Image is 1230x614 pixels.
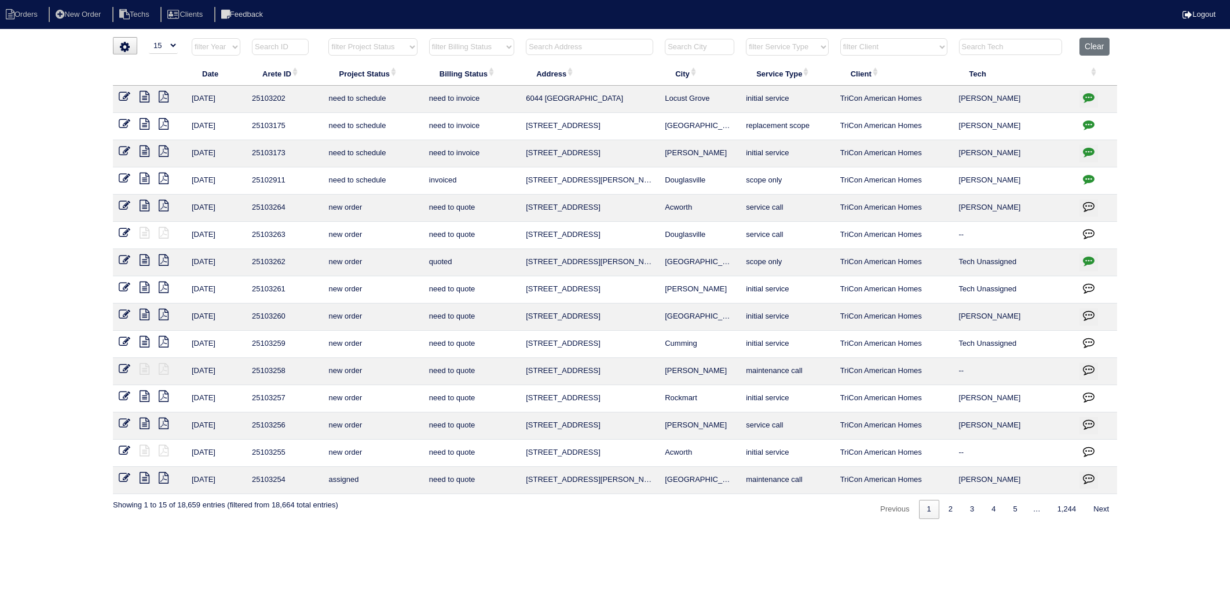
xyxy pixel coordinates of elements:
td: maintenance call [740,358,834,385]
td: TriCon American Homes [834,113,953,140]
td: [STREET_ADDRESS] [520,304,659,331]
td: need to schedule [323,140,423,167]
td: [STREET_ADDRESS] [520,331,659,358]
td: initial service [740,140,834,167]
td: [PERSON_NAME] [953,304,1074,331]
td: new order [323,412,423,440]
td: [STREET_ADDRESS] [520,113,659,140]
td: [DATE] [186,140,246,167]
td: replacement scope [740,113,834,140]
td: 25103263 [246,222,323,249]
td: 25103260 [246,304,323,331]
td: [PERSON_NAME] [953,140,1074,167]
a: Previous [872,500,918,519]
td: TriCon American Homes [834,276,953,304]
td: [DATE] [186,195,246,222]
td: TriCon American Homes [834,140,953,167]
td: [DATE] [186,412,246,440]
td: 25103256 [246,412,323,440]
td: Acworth [659,440,740,467]
li: New Order [49,7,110,23]
td: need to quote [423,385,520,412]
td: initial service [740,86,834,113]
td: scope only [740,249,834,276]
a: 1,244 [1049,500,1085,519]
td: -- [953,440,1074,467]
td: quoted [423,249,520,276]
td: -- [953,358,1074,385]
td: new order [323,331,423,358]
td: [STREET_ADDRESS][PERSON_NAME] [520,467,659,494]
td: need to schedule [323,86,423,113]
td: [DATE] [186,276,246,304]
td: [DATE] [186,385,246,412]
td: 25103257 [246,385,323,412]
input: Search Tech [959,39,1062,55]
td: need to quote [423,440,520,467]
td: [STREET_ADDRESS] [520,195,659,222]
td: 25102911 [246,167,323,195]
td: scope only [740,167,834,195]
td: need to schedule [323,167,423,195]
td: TriCon American Homes [834,467,953,494]
a: 2 [940,500,961,519]
a: 4 [983,500,1004,519]
th: Arete ID: activate to sort column ascending [246,61,323,86]
td: [STREET_ADDRESS] [520,276,659,304]
td: Rockmart [659,385,740,412]
td: new order [323,385,423,412]
td: need to quote [423,222,520,249]
td: need to invoice [423,113,520,140]
a: 5 [1005,500,1025,519]
td: [STREET_ADDRESS] [520,140,659,167]
td: [GEOGRAPHIC_DATA] [659,304,740,331]
td: service call [740,412,834,440]
td: [PERSON_NAME] [953,113,1074,140]
td: need to quote [423,358,520,385]
td: [PERSON_NAME] [953,86,1074,113]
td: new order [323,304,423,331]
td: need to invoice [423,86,520,113]
a: 1 [919,500,939,519]
td: new order [323,276,423,304]
td: Cumming [659,331,740,358]
td: need to quote [423,467,520,494]
td: [STREET_ADDRESS][PERSON_NAME] [520,167,659,195]
td: Douglasville [659,167,740,195]
a: Logout [1183,10,1216,19]
th: Tech [953,61,1074,86]
td: [DATE] [186,467,246,494]
td: need to quote [423,195,520,222]
td: need to quote [423,331,520,358]
td: [PERSON_NAME] [659,140,740,167]
td: [DATE] [186,440,246,467]
td: [DATE] [186,113,246,140]
td: 6044 [GEOGRAPHIC_DATA] [520,86,659,113]
td: service call [740,222,834,249]
td: [GEOGRAPHIC_DATA] [659,249,740,276]
td: [STREET_ADDRESS] [520,412,659,440]
td: need to quote [423,304,520,331]
td: Tech Unassigned [953,331,1074,358]
td: [STREET_ADDRESS] [520,222,659,249]
td: new order [323,358,423,385]
th: : activate to sort column ascending [1074,61,1117,86]
td: need to schedule [323,113,423,140]
li: Feedback [214,7,272,23]
td: [DATE] [186,86,246,113]
td: initial service [740,331,834,358]
li: Clients [160,7,212,23]
td: 25103202 [246,86,323,113]
td: TriCon American Homes [834,249,953,276]
td: [PERSON_NAME] [953,195,1074,222]
td: TriCon American Homes [834,167,953,195]
td: 25103258 [246,358,323,385]
th: Billing Status: activate to sort column ascending [423,61,520,86]
td: need to quote [423,276,520,304]
td: initial service [740,304,834,331]
div: Showing 1 to 15 of 18,659 entries (filtered from 18,664 total entries) [113,494,338,510]
td: [PERSON_NAME] [953,467,1074,494]
td: TriCon American Homes [834,412,953,440]
td: [DATE] [186,304,246,331]
th: City: activate to sort column ascending [659,61,740,86]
